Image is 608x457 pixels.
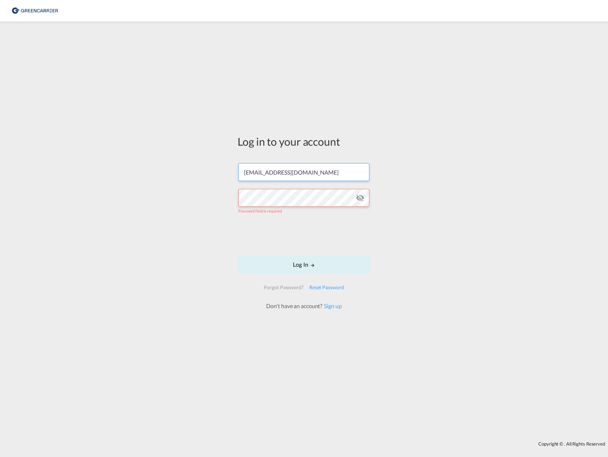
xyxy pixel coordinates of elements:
[307,281,347,294] div: Reset Password
[238,163,369,181] input: Enter email/phone number
[261,281,306,294] div: Forgot Password?
[238,209,281,213] span: Password field is required
[250,221,358,248] iframe: reCAPTCHA
[322,302,342,309] a: Sign up
[238,256,370,273] button: LOGIN
[11,3,59,19] img: 8cf206808afe11efa76fcd1e3d746489.png
[238,134,370,149] div: Log in to your account
[258,302,349,310] div: Don't have an account?
[356,194,364,202] md-icon: icon-eye-off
